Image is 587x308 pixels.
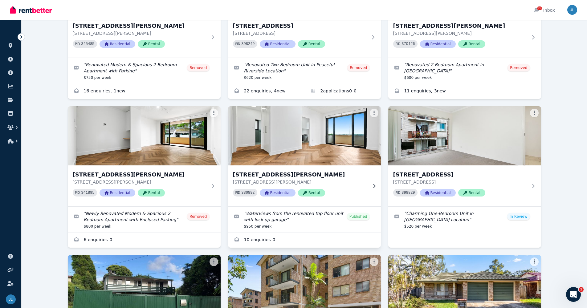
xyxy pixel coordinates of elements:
span: Rental [298,40,325,48]
code: 370126 [402,42,415,46]
small: PID [75,191,80,194]
button: More options [210,257,218,266]
span: Residential [420,40,456,48]
h3: [STREET_ADDRESS][PERSON_NAME] [73,170,207,179]
small: PID [75,42,80,46]
img: 6/25 Charles Street, Five Dock [68,106,221,165]
small: PID [235,42,240,46]
span: Rental [458,40,485,48]
code: 398249 [241,42,255,46]
a: Enquiries for 5./25 Charles Street, Five Dock [68,84,221,99]
button: More options [370,109,378,117]
h3: [STREET_ADDRESS][PERSON_NAME] [73,22,207,30]
span: Rental [458,189,485,197]
code: 398829 [402,191,415,195]
img: 8/1 Meadow Cres, Meadowbank [388,106,541,165]
h3: [STREET_ADDRESS] [233,22,367,30]
a: Enquiries for 5/1 Meadow Cres, Meadowbank [228,84,304,99]
a: Applications for 5/1 Meadow Cres, Meadowbank [304,84,381,99]
iframe: Intercom live chat [566,287,581,302]
span: Rental [138,189,165,197]
a: Enquiries for 6/2 Neale St, Belmore [388,84,541,99]
a: Enquiries for 6/25 Charles Street, Five Dock [68,233,221,248]
p: [STREET_ADDRESS] [233,30,367,36]
span: Residential [100,189,135,197]
span: Rental [138,40,165,48]
h3: [STREET_ADDRESS][PERSON_NAME] [393,22,528,30]
a: Edit listing: Newly Renovated Modern & Spacious 2 Bedroom Apartment with Enclosed Parking [68,207,221,233]
code: 345485 [81,42,94,46]
span: Rental [298,189,325,197]
small: PID [396,191,401,194]
span: Residential [260,189,296,197]
img: 7/25 Charles Street, Five Dock [224,105,385,167]
a: Edit listing: Waterviews from the renovated top floor unit with lock up garage [228,207,381,233]
span: Residential [260,40,296,48]
code: 330892 [241,191,255,195]
img: Joanne Lau [567,5,577,15]
a: 7/25 Charles Street, Five Dock[STREET_ADDRESS][PERSON_NAME][STREET_ADDRESS][PERSON_NAME]PID 33089... [228,106,381,206]
p: [STREET_ADDRESS][PERSON_NAME] [393,30,528,36]
a: Edit listing: Renovated 2 Bedroom Apartment in Quite Street [388,58,541,84]
button: More options [530,257,539,266]
button: More options [210,109,218,117]
a: Edit listing: Renovated Two-Bedroom Unit in Peaceful Riverside Location [228,58,381,84]
div: Inbox [533,7,555,13]
small: PID [235,191,240,194]
h3: [STREET_ADDRESS][PERSON_NAME] [233,170,367,179]
p: [STREET_ADDRESS][PERSON_NAME] [73,179,207,185]
img: Joanne Lau [6,294,16,304]
p: [STREET_ADDRESS][PERSON_NAME] [233,179,367,185]
h3: [STREET_ADDRESS] [393,170,528,179]
p: [STREET_ADDRESS][PERSON_NAME] [73,30,207,36]
a: Enquiries for 7/25 Charles Street, Five Dock [228,233,381,248]
a: Edit listing: Renovated Modern & Spacious 2 Bedroom Apartment with Parking [68,58,221,84]
button: More options [530,109,539,117]
code: 341895 [81,191,94,195]
a: Edit listing: Charming One-Bedroom Unit in Prime Meadowbank Location [388,207,541,233]
p: [STREET_ADDRESS] [393,179,528,185]
span: 1 [579,287,584,292]
span: 99 [537,6,542,10]
span: Residential [100,40,135,48]
small: PID [396,42,401,46]
span: Residential [420,189,456,197]
a: 8/1 Meadow Cres, Meadowbank[STREET_ADDRESS][STREET_ADDRESS]PID 398829ResidentialRental [388,106,541,206]
a: 6/25 Charles Street, Five Dock[STREET_ADDRESS][PERSON_NAME][STREET_ADDRESS][PERSON_NAME]PID 34189... [68,106,221,206]
img: RentBetter [10,5,52,14]
button: More options [370,257,378,266]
